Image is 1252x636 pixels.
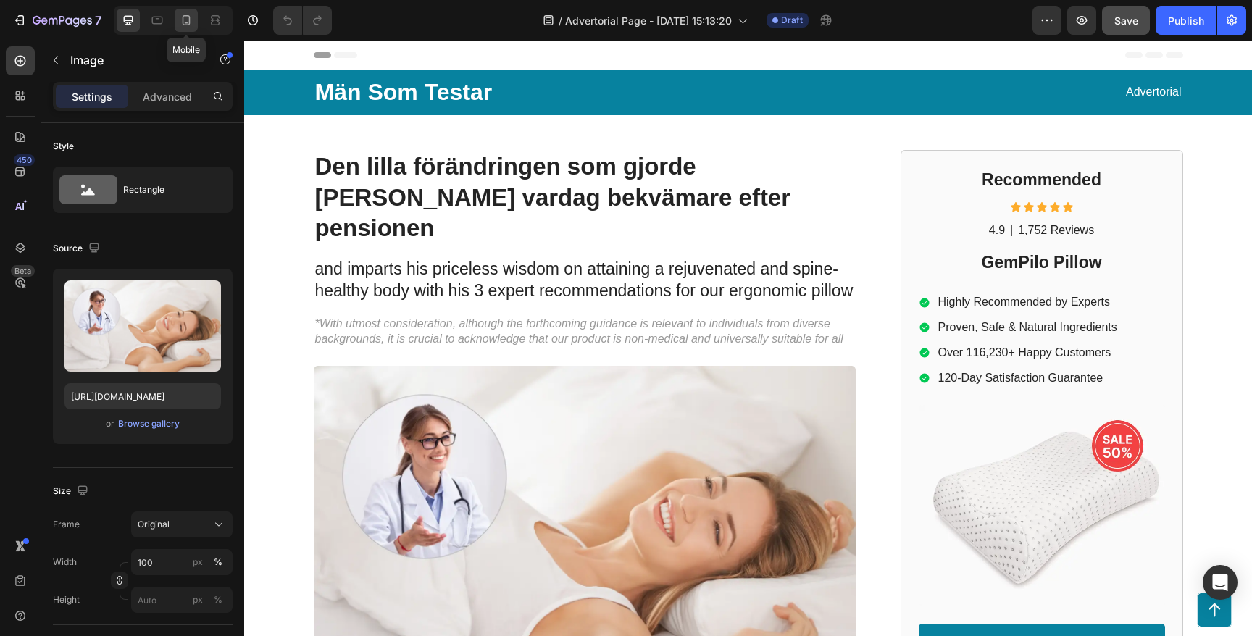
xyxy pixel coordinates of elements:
[565,13,732,28] span: Advertorial Page - [DATE] 15:13:20
[72,89,112,104] p: Settings
[117,417,180,431] button: Browse gallery
[95,12,101,29] p: 7
[6,6,108,35] button: 7
[694,330,873,346] p: 120-Day Satisfaction Guarantee
[71,276,610,306] p: *With utmost consideration, although the forthcoming guidance is relevant to individuals from div...
[214,556,222,569] div: %
[53,593,80,606] label: Height
[14,154,35,166] div: 450
[694,305,873,320] p: Over 116,230+ Happy Customers
[1156,6,1216,35] button: Publish
[64,280,221,372] img: preview-image
[143,89,192,104] p: Advanced
[11,265,35,277] div: Beta
[138,518,170,531] span: Original
[53,518,80,531] label: Frame
[745,183,761,198] p: 4.9
[675,127,921,152] h2: Recommended
[774,183,850,198] p: 1,752 Reviews
[131,549,233,575] input: px%
[675,210,921,235] h2: GemPilo Pillow
[244,41,1252,636] iframe: Design area
[131,587,233,613] input: px%
[1102,6,1150,35] button: Save
[53,140,74,153] div: Style
[193,593,203,606] div: px
[1114,14,1138,27] span: Save
[189,553,206,571] button: %
[694,254,873,269] p: Highly Recommended by Experts
[273,6,332,35] div: Undo/Redo
[189,591,206,608] button: %
[53,482,91,501] div: Size
[53,239,103,259] div: Source
[781,14,803,27] span: Draft
[70,51,193,69] p: Image
[131,511,233,537] button: Original
[53,556,77,569] label: Width
[193,556,203,569] div: px
[70,109,612,206] h1: Den lilla förändringen som gjorde [PERSON_NAME] vardag bekvämare efter pensionen
[559,13,562,28] span: /
[694,280,873,295] p: Proven, Safe & Natural Ingredients
[71,218,610,261] p: and imparts his priceless wisdom on attaining a rejuvenated and spine-healthy body with his 3 exp...
[209,553,227,571] button: px
[675,364,921,565] img: gempages_581776212536328948-bc761fa5-8428-4eb9-b5b1-1b533c6be1e9.webp
[64,383,221,409] input: https://example.com/image.jpg
[106,415,114,432] span: or
[209,591,227,608] button: px
[509,44,938,59] p: Advertorial
[123,173,212,206] div: Rectangle
[118,417,180,430] div: Browse gallery
[766,183,769,198] p: |
[1203,565,1238,600] div: Open Intercom Messenger
[1168,13,1204,28] div: Publish
[214,593,222,606] div: %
